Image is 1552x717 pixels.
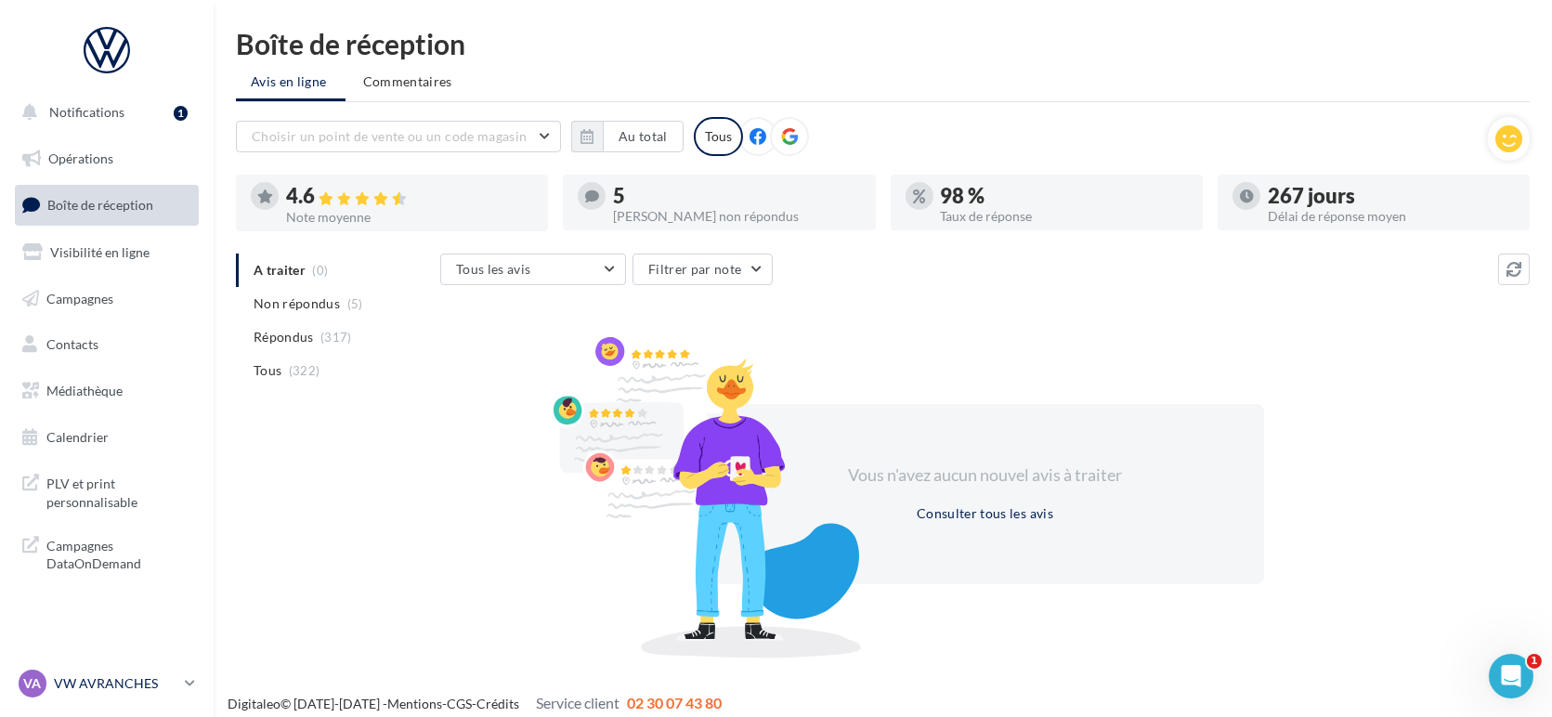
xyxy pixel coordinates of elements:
span: Non répondus [254,294,340,313]
button: Tous les avis [440,254,626,285]
span: Calendrier [46,429,109,445]
span: (322) [289,363,320,378]
a: Contacts [11,325,202,364]
span: Choisir un point de vente ou un code magasin [252,128,527,144]
button: Au total [571,121,684,152]
button: Notifications 1 [11,93,195,132]
span: PLV et print personnalisable [46,471,191,511]
a: Opérations [11,139,202,178]
div: Délai de réponse moyen [1268,210,1515,223]
button: Filtrer par note [633,254,773,285]
span: 1 [1527,654,1542,669]
button: Consulter tous les avis [909,502,1061,525]
div: 1 [174,106,188,121]
a: Calendrier [11,418,202,457]
a: Digitaleo [228,696,280,711]
iframe: Intercom live chat [1489,654,1533,698]
a: Mentions [387,696,442,711]
div: Vous n'avez aucun nouvel avis à traiter [826,463,1145,488]
span: Campagnes DataOnDemand [46,533,191,573]
span: VA [24,674,42,693]
a: Campagnes DataOnDemand [11,526,202,580]
div: 98 % [941,186,1188,206]
span: 02 30 07 43 80 [627,694,722,711]
div: Note moyenne [286,211,533,224]
a: Visibilité en ligne [11,233,202,272]
div: Tous [694,117,743,156]
span: Commentaires [363,73,452,89]
span: (317) [320,330,352,345]
div: 5 [613,186,860,206]
div: Taux de réponse [941,210,1188,223]
div: 267 jours [1268,186,1515,206]
a: VA VW AVRANCHES [15,666,199,701]
span: Visibilité en ligne [50,244,150,260]
div: [PERSON_NAME] non répondus [613,210,860,223]
span: Médiathèque [46,383,123,398]
a: Médiathèque [11,372,202,411]
span: Tous [254,361,281,380]
button: Au total [603,121,684,152]
span: (5) [347,296,363,311]
span: Notifications [49,104,124,120]
p: VW AVRANCHES [54,674,177,693]
a: Campagnes [11,280,202,319]
a: CGS [447,696,472,711]
div: Boîte de réception [236,30,1530,58]
span: Répondus [254,328,314,346]
a: PLV et print personnalisable [11,463,202,518]
div: 4.6 [286,186,533,207]
span: © [DATE]-[DATE] - - - [228,696,722,711]
a: Boîte de réception [11,185,202,225]
span: Opérations [48,150,113,166]
span: Tous les avis [456,261,531,277]
span: Campagnes [46,290,113,306]
span: Boîte de réception [47,197,153,213]
button: Choisir un point de vente ou un code magasin [236,121,561,152]
a: Crédits [476,696,519,711]
span: Service client [536,694,619,711]
span: Contacts [46,336,98,352]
